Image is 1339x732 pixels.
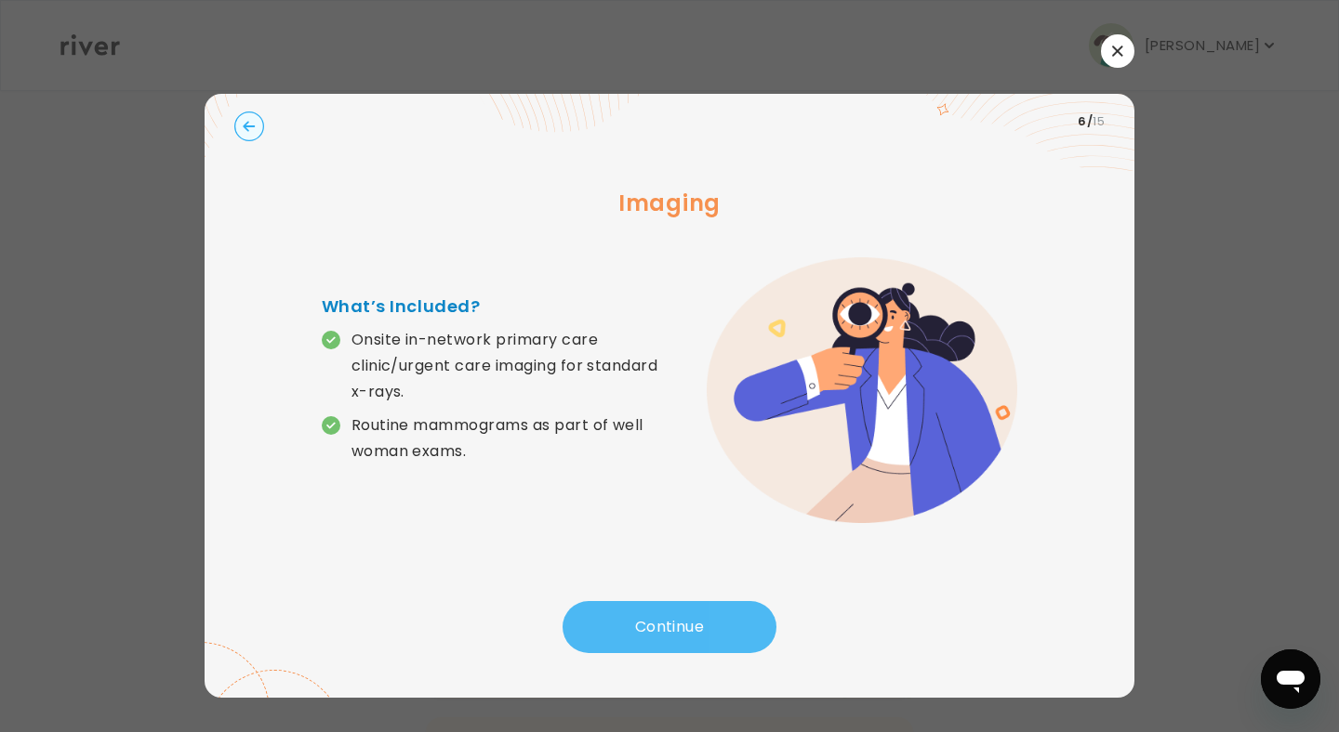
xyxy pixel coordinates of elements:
[351,412,669,464] p: Routine mammograms as part of well woman exams.
[707,257,1017,523] img: error graphic
[563,601,776,653] button: Continue
[1261,649,1320,709] iframe: Button to launch messaging window
[322,294,669,320] h4: What’s Included?
[351,327,669,405] p: Onsite in-network primary care clinic/urgent care imaging for standard x-rays.
[234,187,1105,220] h3: Imaging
